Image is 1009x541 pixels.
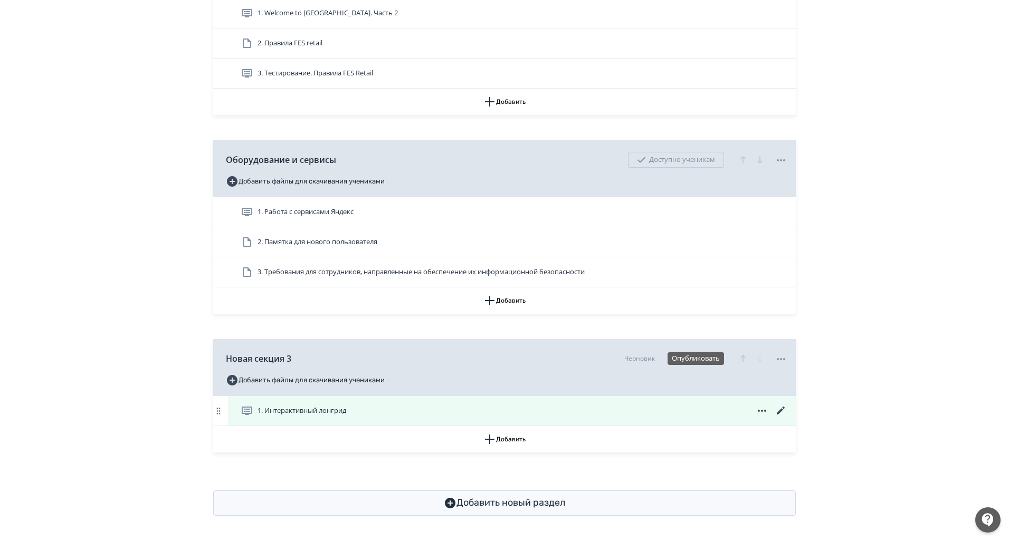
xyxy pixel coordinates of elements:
[226,352,291,365] span: Новая секция 3
[226,372,385,389] button: Добавить файлы для скачивания учениками
[213,227,796,257] div: 2. Памятка для нового пользователя
[226,173,385,190] button: Добавить файлы для скачивания учениками
[258,405,346,416] span: 1. Интерактивный лонгрид
[258,8,398,18] span: 1. Welcome to FES. Часть 2
[213,257,796,287] div: 3. Требования для сотрудников, направленные на обеспечение их информационной безопасности
[258,207,354,217] span: 1. Работа с сервисами Яндекс
[213,490,796,516] button: Добавить новый раздел
[213,89,796,115] button: Добавить
[258,267,585,277] span: 3. Требования для сотрудников, направленные на обеспечение их информационной безопасности
[213,197,796,227] div: 1. Работа с сервисами Яндекс
[213,59,796,89] div: 3. Тестирование. Правила FES Retail
[668,352,724,365] button: Опубликовать
[213,28,796,59] div: 2. Правила FES retail
[258,38,322,49] span: 2. Правила FES retail
[213,287,796,314] button: Добавить
[213,426,796,452] button: Добавить
[258,237,377,247] span: 2. Памятка для нового пользователя
[213,396,796,426] div: 1. Интерактивный лонгрид
[624,354,655,363] div: Черновик
[628,152,724,168] div: Доступно ученикам
[226,153,336,166] span: Оборудование и сервисы
[258,68,373,79] span: 3. Тестирование. Правила FES Retail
